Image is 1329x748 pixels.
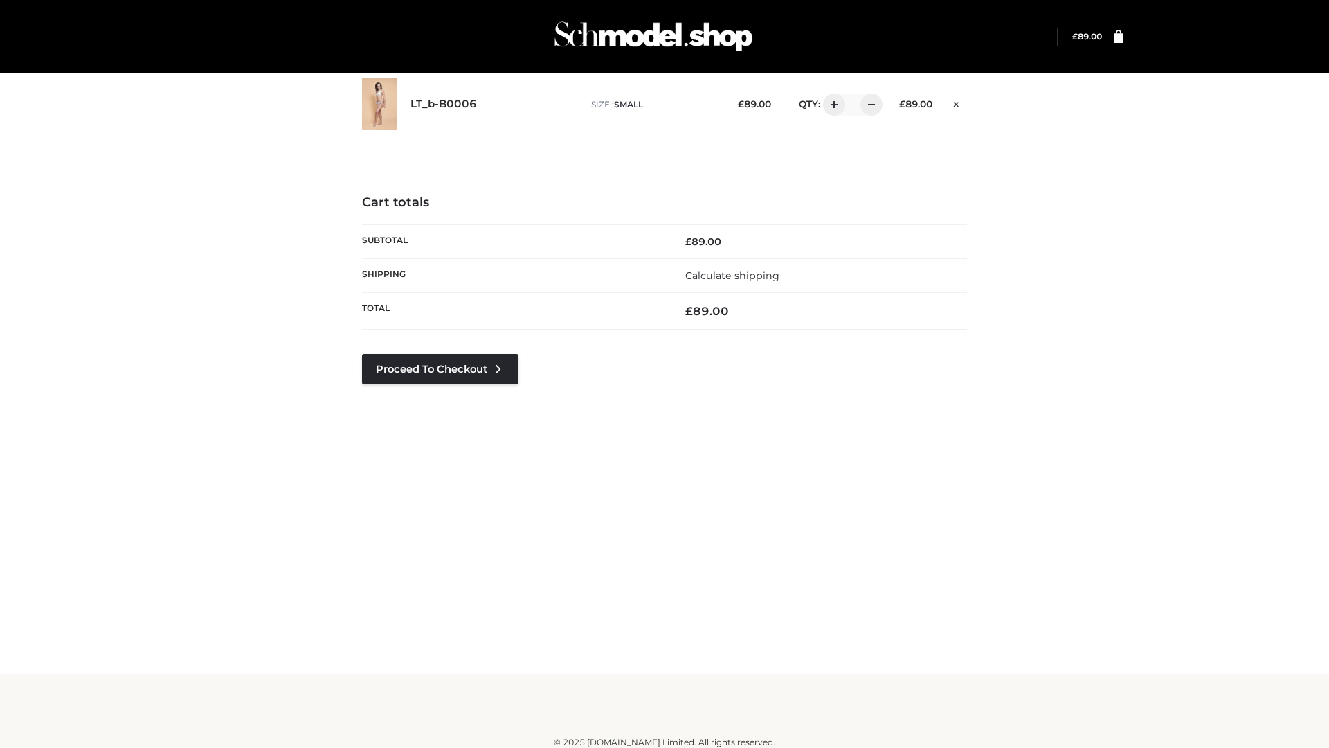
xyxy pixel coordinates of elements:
a: Remove this item [946,93,967,112]
span: £ [738,98,744,109]
span: £ [899,98,905,109]
img: Schmodel Admin 964 [550,9,757,64]
h4: Cart totals [362,195,967,211]
bdi: 89.00 [738,98,771,109]
span: £ [685,235,691,248]
div: QTY: [785,93,878,116]
bdi: 89.00 [1072,31,1102,42]
span: SMALL [614,99,643,109]
a: Calculate shipping [685,269,779,282]
a: Proceed to Checkout [362,354,518,384]
p: size : [591,98,716,111]
th: Subtotal [362,224,664,258]
span: £ [685,304,693,318]
a: £89.00 [1072,31,1102,42]
a: LT_b-B0006 [410,98,477,111]
bdi: 89.00 [685,235,721,248]
bdi: 89.00 [899,98,932,109]
th: Total [362,293,664,330]
span: £ [1072,31,1078,42]
th: Shipping [362,258,664,292]
bdi: 89.00 [685,304,729,318]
